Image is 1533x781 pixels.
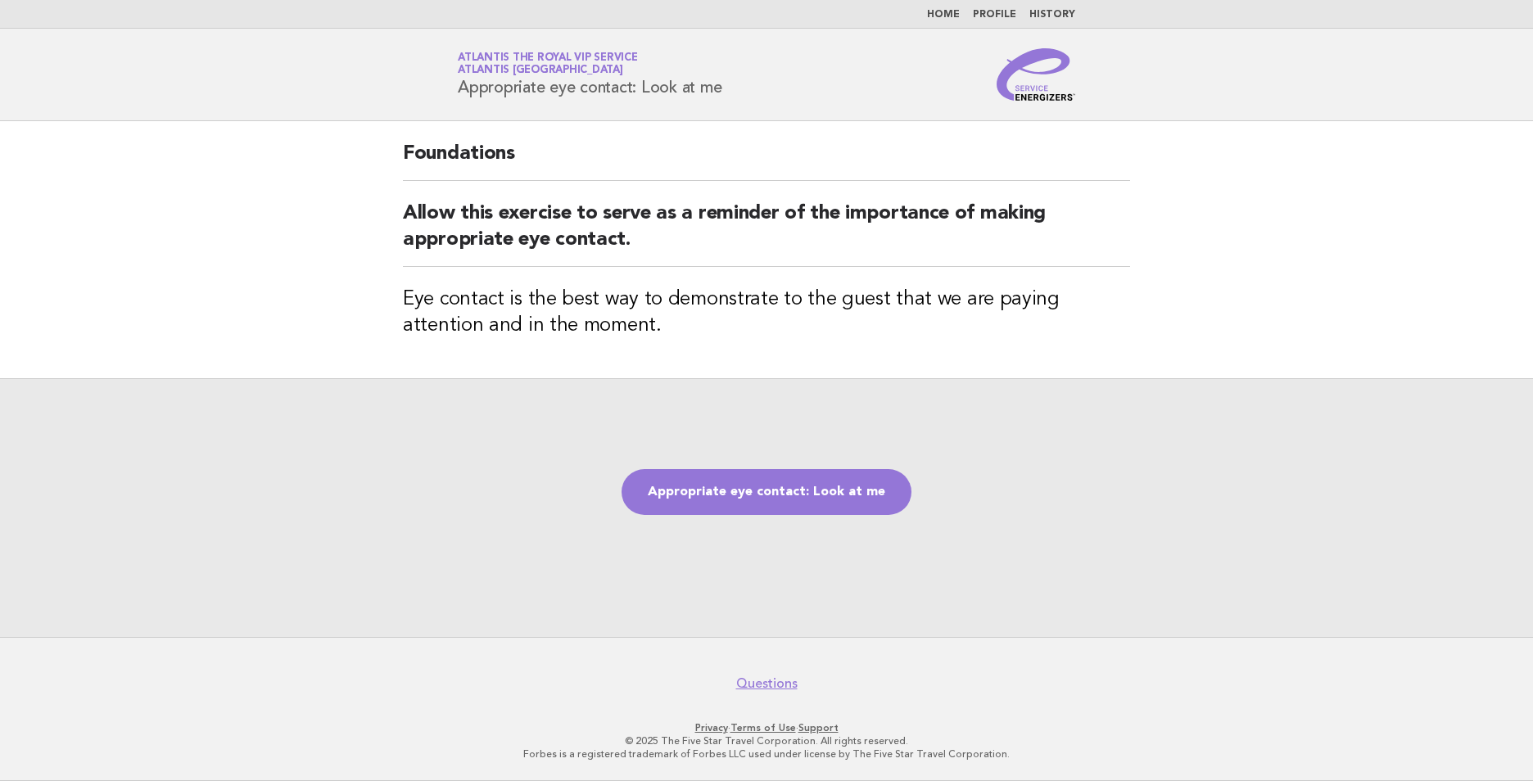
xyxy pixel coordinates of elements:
[403,287,1130,339] h3: Eye contact is the best way to demonstrate to the guest that we are paying attention and in the m...
[798,722,839,734] a: Support
[1029,10,1075,20] a: History
[730,722,796,734] a: Terms of Use
[265,734,1268,747] p: © 2025 The Five Star Travel Corporation. All rights reserved.
[458,65,623,76] span: Atlantis [GEOGRAPHIC_DATA]
[622,469,911,515] a: Appropriate eye contact: Look at me
[695,722,728,734] a: Privacy
[997,48,1075,101] img: Service Energizers
[736,675,798,692] a: Questions
[458,52,638,75] a: Atlantis the Royal VIP ServiceAtlantis [GEOGRAPHIC_DATA]
[265,747,1268,761] p: Forbes is a registered trademark of Forbes LLC used under license by The Five Star Travel Corpora...
[265,721,1268,734] p: · ·
[973,10,1016,20] a: Profile
[403,201,1130,267] h2: Allow this exercise to serve as a reminder of the importance of making appropriate eye contact.
[403,141,1130,181] h2: Foundations
[458,53,721,96] h1: Appropriate eye contact: Look at me
[927,10,960,20] a: Home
